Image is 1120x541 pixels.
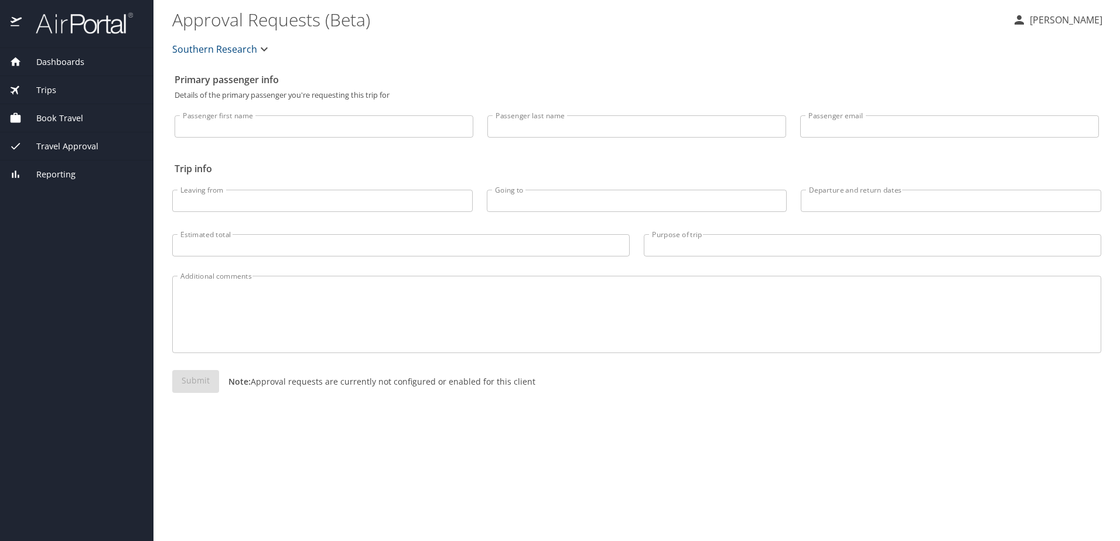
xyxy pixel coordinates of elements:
span: Trips [22,84,56,97]
span: Southern Research [172,41,257,57]
strong: Note: [228,376,251,387]
span: Travel Approval [22,140,98,153]
span: Dashboards [22,56,84,69]
p: Details of the primary passenger you're requesting this trip for [175,91,1099,99]
h1: Approval Requests (Beta) [172,1,1003,37]
button: [PERSON_NAME] [1008,9,1107,30]
span: Reporting [22,168,76,181]
h2: Primary passenger info [175,70,1099,89]
img: icon-airportal.png [11,12,23,35]
h2: Trip info [175,159,1099,178]
p: [PERSON_NAME] [1026,13,1102,27]
img: airportal-logo.png [23,12,133,35]
span: Book Travel [22,112,83,125]
button: Southern Research [168,37,276,61]
p: Approval requests are currently not configured or enabled for this client [219,375,535,388]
